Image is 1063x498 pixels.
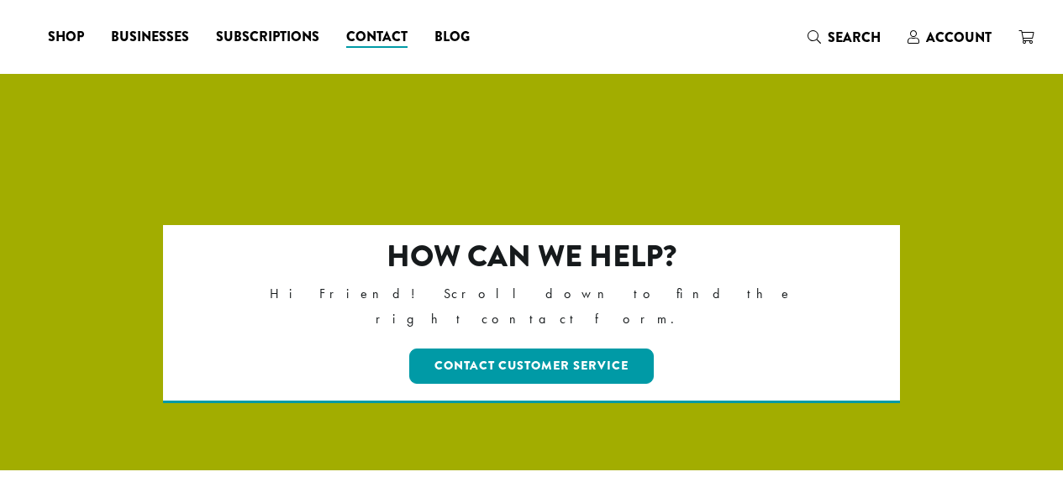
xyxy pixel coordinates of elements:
[111,27,189,48] span: Businesses
[203,24,333,50] a: Subscriptions
[48,27,84,48] span: Shop
[421,24,483,50] a: Blog
[235,281,828,332] p: Hi Friend! Scroll down to find the right contact form.
[434,27,470,48] span: Blog
[235,239,828,275] h2: How can we help?
[34,24,97,50] a: Shop
[894,24,1005,51] a: Account
[346,27,408,48] span: Contact
[926,28,992,47] span: Account
[97,24,203,50] a: Businesses
[216,27,319,48] span: Subscriptions
[794,24,894,51] a: Search
[409,349,654,384] a: Contact Customer Service
[333,24,421,50] a: Contact
[828,28,881,47] span: Search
